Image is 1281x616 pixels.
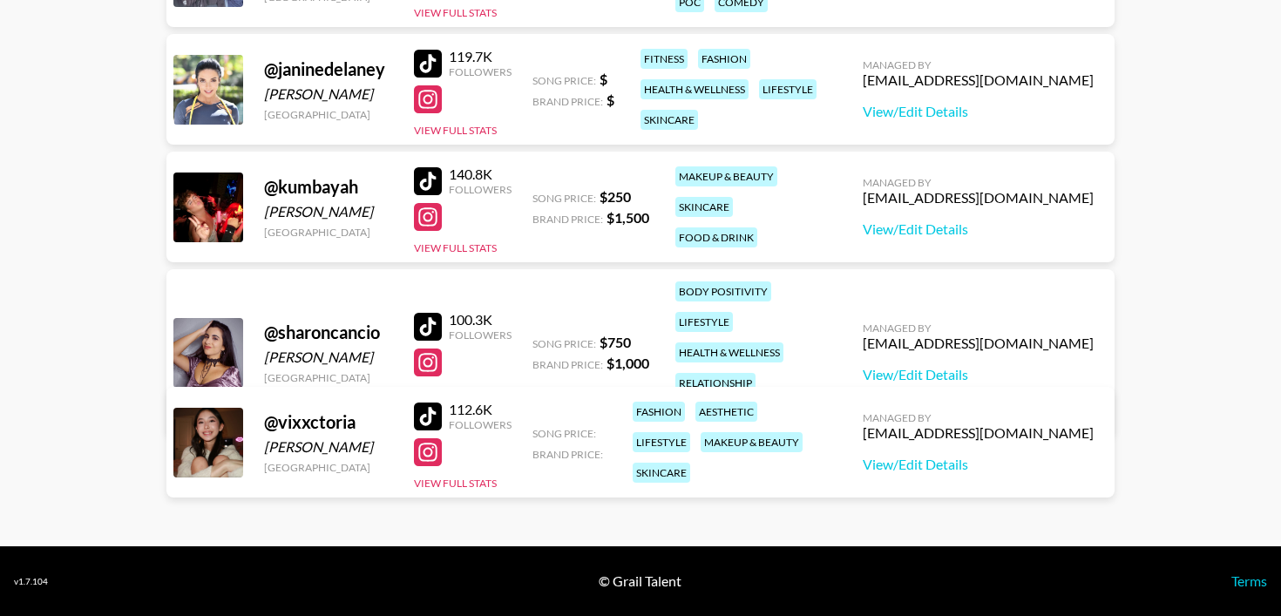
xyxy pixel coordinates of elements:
[675,166,777,186] div: makeup & beauty
[863,335,1094,352] div: [EMAIL_ADDRESS][DOMAIN_NAME]
[532,192,596,205] span: Song Price:
[863,189,1094,206] div: [EMAIL_ADDRESS][DOMAIN_NAME]
[600,334,631,350] strong: $ 750
[863,322,1094,335] div: Managed By
[532,74,596,87] span: Song Price:
[264,108,393,121] div: [GEOGRAPHIC_DATA]
[863,220,1094,238] a: View/Edit Details
[264,438,393,456] div: [PERSON_NAME]
[449,48,512,65] div: 119.7K
[633,463,690,483] div: skincare
[449,65,512,78] div: Followers
[414,124,497,137] button: View Full Stats
[264,85,393,103] div: [PERSON_NAME]
[14,576,48,587] div: v 1.7.104
[607,91,614,108] strong: $
[640,49,688,69] div: fitness
[863,176,1094,189] div: Managed By
[600,71,607,87] strong: $
[863,71,1094,89] div: [EMAIL_ADDRESS][DOMAIN_NAME]
[863,58,1094,71] div: Managed By
[449,166,512,183] div: 140.8K
[701,432,803,452] div: makeup & beauty
[532,95,603,108] span: Brand Price:
[264,176,393,198] div: @ kumbayah
[449,183,512,196] div: Followers
[449,418,512,431] div: Followers
[863,411,1094,424] div: Managed By
[264,349,393,366] div: [PERSON_NAME]
[695,402,757,422] div: aesthetic
[675,281,771,301] div: body positivity
[675,197,733,217] div: skincare
[863,103,1094,120] a: View/Edit Details
[698,49,750,69] div: fashion
[633,432,690,452] div: lifestyle
[264,371,393,384] div: [GEOGRAPHIC_DATA]
[759,79,817,99] div: lifestyle
[863,456,1094,473] a: View/Edit Details
[599,572,681,590] div: © Grail Talent
[264,411,393,433] div: @ vixxctoria
[264,226,393,239] div: [GEOGRAPHIC_DATA]
[414,6,497,19] button: View Full Stats
[264,322,393,343] div: @ sharoncancio
[532,213,603,226] span: Brand Price:
[633,402,685,422] div: fashion
[532,337,596,350] span: Song Price:
[449,401,512,418] div: 112.6K
[863,366,1094,383] a: View/Edit Details
[1231,572,1267,589] a: Terms
[264,203,393,220] div: [PERSON_NAME]
[863,424,1094,442] div: [EMAIL_ADDRESS][DOMAIN_NAME]
[532,448,603,461] span: Brand Price:
[600,188,631,205] strong: $ 250
[414,241,497,254] button: View Full Stats
[449,328,512,342] div: Followers
[675,312,733,332] div: lifestyle
[640,110,698,130] div: skincare
[675,342,783,362] div: health & wellness
[264,461,393,474] div: [GEOGRAPHIC_DATA]
[532,358,603,371] span: Brand Price:
[414,477,497,490] button: View Full Stats
[607,209,649,226] strong: $ 1,500
[640,79,749,99] div: health & wellness
[607,355,649,371] strong: $ 1,000
[532,427,596,440] span: Song Price:
[264,58,393,80] div: @ janinedelaney
[449,311,512,328] div: 100.3K
[675,373,756,393] div: relationship
[675,227,757,247] div: food & drink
